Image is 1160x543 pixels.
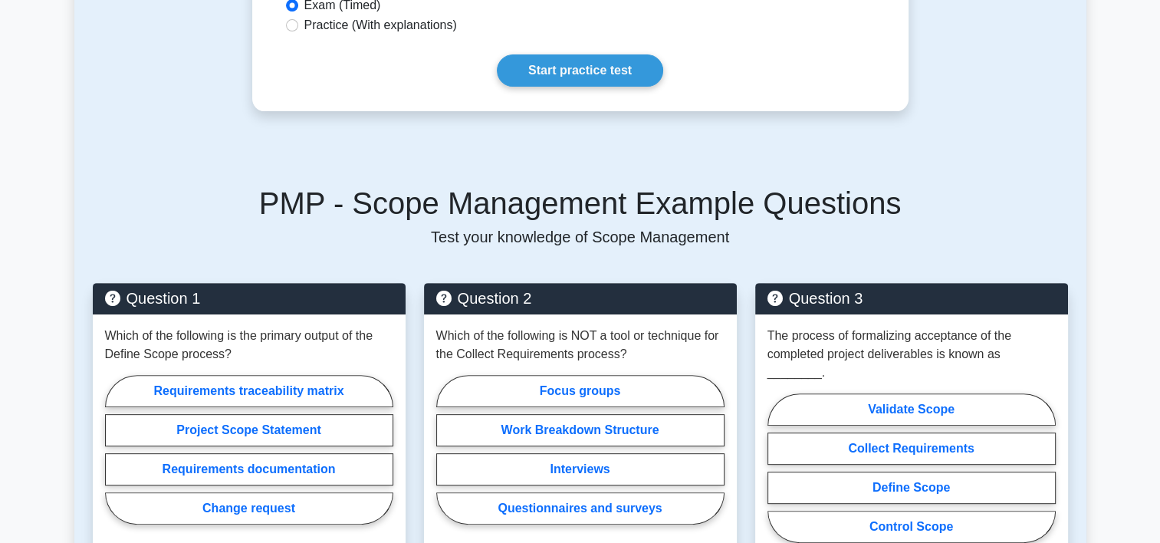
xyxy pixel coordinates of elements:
h5: PMP - Scope Management Example Questions [93,185,1068,222]
a: Start practice test [497,54,663,87]
p: The process of formalizing acceptance of the completed project deliverables is known as ________. [767,327,1056,382]
p: Which of the following is NOT a tool or technique for the Collect Requirements process? [436,327,725,364]
label: Requirements traceability matrix [105,375,393,407]
label: Focus groups [436,375,725,407]
p: Which of the following is the primary output of the Define Scope process? [105,327,393,364]
label: Project Scope Statement [105,414,393,446]
h5: Question 1 [105,289,393,308]
label: Validate Scope [767,393,1056,426]
label: Questionnaires and surveys [436,492,725,525]
label: Define Scope [767,472,1056,504]
label: Practice (With explanations) [304,16,457,35]
label: Collect Requirements [767,433,1056,465]
h5: Question 2 [436,289,725,308]
p: Test your knowledge of Scope Management [93,228,1068,246]
label: Change request [105,492,393,525]
label: Control Scope [767,511,1056,543]
label: Work Breakdown Structure [436,414,725,446]
label: Interviews [436,453,725,485]
h5: Question 3 [767,289,1056,308]
label: Requirements documentation [105,453,393,485]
